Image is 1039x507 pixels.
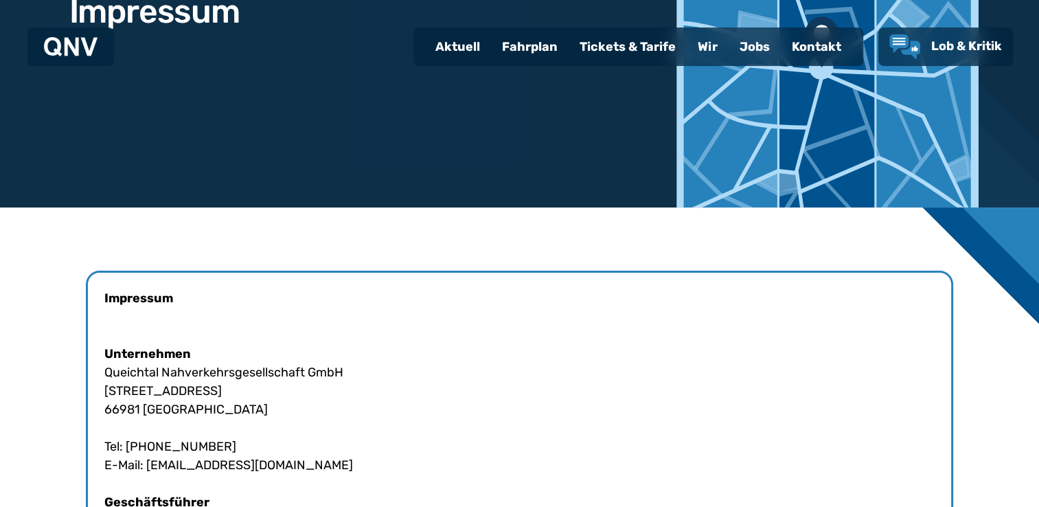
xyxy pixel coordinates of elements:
h4: Unternehmen [104,345,935,363]
img: QNV Logo [44,37,98,56]
a: Lob & Kritik [889,34,1002,59]
a: Fahrplan [491,29,569,65]
h4: Impressum [104,289,935,308]
a: Jobs [729,29,781,65]
a: Kontakt [781,29,852,65]
span: Lob & Kritik [931,38,1002,54]
a: QNV Logo [44,33,98,60]
a: Tickets & Tarife [569,29,687,65]
a: Wir [687,29,729,65]
a: Aktuell [424,29,491,65]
